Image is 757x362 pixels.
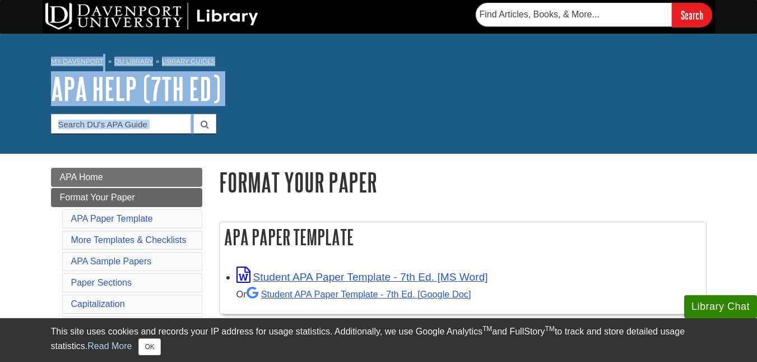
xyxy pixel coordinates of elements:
button: Close [138,338,160,355]
span: Format Your Paper [60,193,135,202]
button: Library Chat [684,295,757,318]
a: Library Guides [162,57,215,65]
a: Read More [87,341,132,351]
a: Capitalization [71,299,125,309]
img: DU Library [45,3,258,30]
a: APA Home [51,168,202,187]
a: DU Library [114,57,153,65]
input: Search [672,3,712,27]
div: This site uses cookies and records your IP address for usage statistics. Additionally, we use Goo... [51,325,707,355]
a: Format Your Paper [51,188,202,207]
sup: TM [545,325,555,333]
a: My Davenport [51,57,103,66]
span: APA Home [60,172,103,182]
nav: breadcrumb [51,54,707,72]
h2: APA Paper Template [220,222,706,252]
small: Or [236,289,471,299]
h1: Format Your Paper [219,168,707,196]
a: APA Paper Template [71,214,153,223]
input: Find Articles, Books, & More... [476,3,672,26]
form: Searches DU Library's articles, books, and more [476,3,712,27]
sup: TM [482,325,492,333]
a: More Templates & Checklists [71,235,187,245]
a: Paper Sections [71,278,132,287]
a: Student APA Paper Template - 7th Ed. [Google Doc] [247,289,471,299]
a: APA Sample Papers [71,256,152,266]
a: APA Help (7th Ed) [51,71,221,106]
input: Search DU's APA Guide [51,114,191,134]
a: Link opens in new window [236,271,488,283]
